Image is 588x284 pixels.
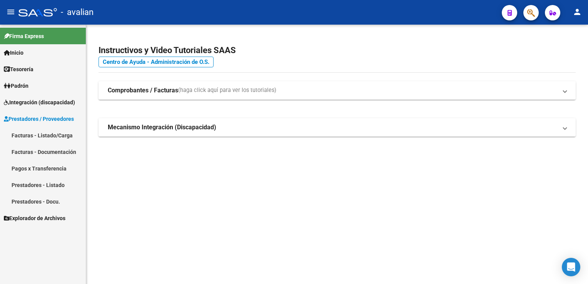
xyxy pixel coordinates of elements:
span: Padrón [4,82,28,90]
mat-icon: person [573,7,582,17]
span: - avalian [61,4,94,21]
mat-expansion-panel-header: Comprobantes / Facturas(haga click aquí para ver los tutoriales) [99,81,576,100]
mat-expansion-panel-header: Mecanismo Integración (Discapacidad) [99,118,576,137]
span: Inicio [4,48,23,57]
span: Firma Express [4,32,44,40]
strong: Mecanismo Integración (Discapacidad) [108,123,216,132]
h2: Instructivos y Video Tutoriales SAAS [99,43,576,58]
strong: Comprobantes / Facturas [108,86,178,95]
span: Tesorería [4,65,33,74]
mat-icon: menu [6,7,15,17]
div: Open Intercom Messenger [562,258,580,276]
span: Integración (discapacidad) [4,98,75,107]
span: Explorador de Archivos [4,214,65,222]
span: (haga click aquí para ver los tutoriales) [178,86,276,95]
a: Centro de Ayuda - Administración de O.S. [99,57,214,67]
span: Prestadores / Proveedores [4,115,74,123]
